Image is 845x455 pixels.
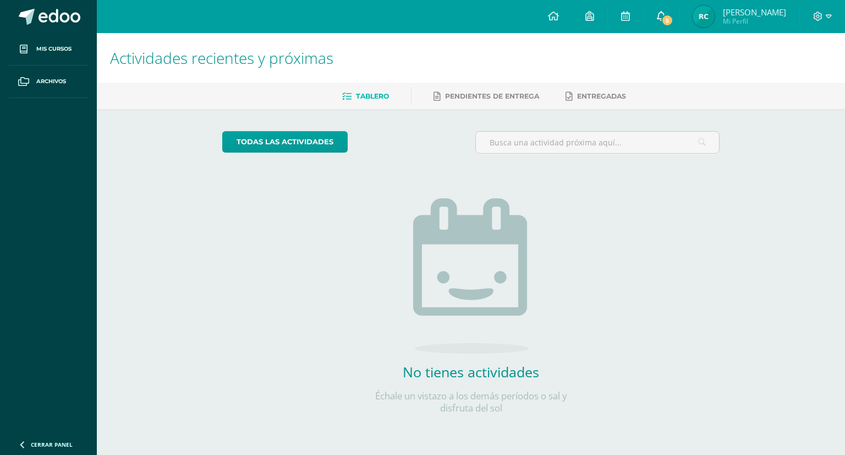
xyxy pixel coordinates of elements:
a: Entregadas [566,88,626,105]
span: Pendientes de entrega [445,92,539,100]
span: 5 [661,14,673,26]
a: Tablero [342,88,389,105]
a: Mis cursos [9,33,88,66]
img: 26a00f5eb213dc1aa4cded5c7343e6cd.png [693,6,715,28]
span: Mis cursos [36,45,72,53]
span: Tablero [356,92,389,100]
img: no_activities.png [413,198,529,354]
span: Actividades recientes y próximas [110,47,333,68]
span: Archivos [36,77,66,86]
p: Échale un vistazo a los demás períodos o sal y disfruta del sol [361,390,581,414]
span: Cerrar panel [31,441,73,448]
h2: No tienes actividades [361,362,581,381]
a: Pendientes de entrega [434,88,539,105]
span: [PERSON_NAME] [723,7,786,18]
input: Busca una actividad próxima aquí... [476,132,720,153]
a: todas las Actividades [222,131,348,153]
a: Archivos [9,66,88,98]
span: Mi Perfil [723,17,786,26]
span: Entregadas [577,92,626,100]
